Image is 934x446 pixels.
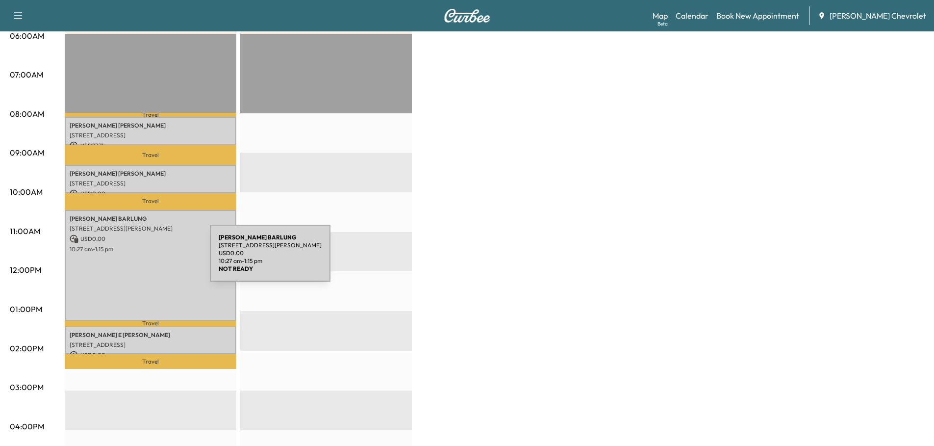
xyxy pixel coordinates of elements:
[10,225,40,237] p: 11:00AM
[444,9,491,23] img: Curbee Logo
[10,108,44,120] p: 08:00AM
[70,122,231,130] p: [PERSON_NAME] [PERSON_NAME]
[676,10,708,22] a: Calendar
[70,141,231,150] p: USD 37.71
[653,10,668,22] a: MapBeta
[219,265,253,272] b: NOT READY
[70,131,231,139] p: [STREET_ADDRESS]
[219,234,296,241] b: [PERSON_NAME] BARLUNG
[65,145,236,165] p: Travel
[70,189,231,198] p: USD 0.00
[10,381,44,393] p: 03:00PM
[716,10,799,22] a: Book New Appointment
[10,147,44,158] p: 09:00AM
[70,180,231,187] p: [STREET_ADDRESS]
[10,30,44,42] p: 06:00AM
[70,170,231,178] p: [PERSON_NAME] [PERSON_NAME]
[10,420,44,432] p: 04:00PM
[65,193,236,210] p: Travel
[10,264,41,276] p: 12:00PM
[70,225,231,233] p: [STREET_ADDRESS][PERSON_NAME]
[70,235,231,243] p: USD 0.00
[65,354,236,369] p: Travel
[70,331,231,339] p: [PERSON_NAME] E [PERSON_NAME]
[10,186,43,198] p: 10:00AM
[65,113,236,117] p: Travel
[65,321,236,326] p: Travel
[657,20,668,27] div: Beta
[70,341,231,349] p: [STREET_ADDRESS]
[10,303,42,315] p: 01:00PM
[70,215,231,223] p: [PERSON_NAME] BARLUNG
[10,342,44,354] p: 02:00PM
[70,245,231,253] p: 10:27 am - 1:15 pm
[70,351,231,360] p: USD 0.00
[219,249,322,257] p: USD 0.00
[219,257,322,265] p: 10:27 am - 1:15 pm
[219,241,322,249] p: [STREET_ADDRESS][PERSON_NAME]
[830,10,926,22] span: [PERSON_NAME] Chevrolet
[10,69,43,80] p: 07:00AM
